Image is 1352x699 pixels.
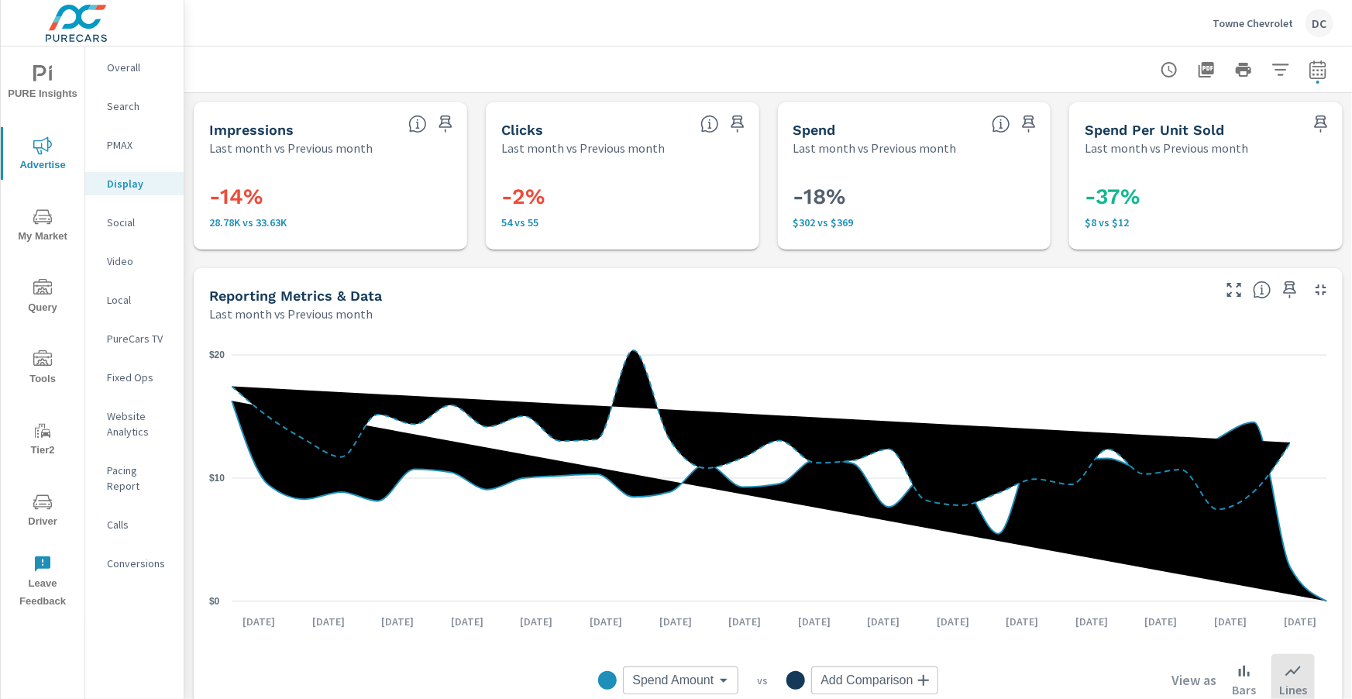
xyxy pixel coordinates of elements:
p: Last month vs Previous month [209,305,373,323]
div: Spend Amount [623,666,738,694]
p: Lines [1279,680,1307,699]
span: Driver [5,493,80,531]
div: Display [85,172,184,195]
h5: Impressions [209,122,294,138]
div: Overall [85,56,184,79]
p: [DATE] [1203,614,1257,629]
h3: -14% [209,184,452,210]
h5: Clicks [501,122,543,138]
p: Fixed Ops [107,370,171,385]
span: Save this to your personalized report [433,112,458,136]
p: Last month vs Previous month [793,139,957,157]
p: Search [107,98,171,114]
h6: View as [1171,673,1216,688]
p: Conversions [107,556,171,571]
p: [DATE] [440,614,494,629]
div: Video [85,250,184,273]
div: nav menu [1,46,84,617]
span: Tier2 [5,422,80,460]
p: Bars [1232,680,1256,699]
p: Pacing Report [107,463,171,494]
p: Towne Chevrolet [1213,16,1293,30]
text: $0 [209,596,220,607]
span: Save this to your personalized report [1017,112,1041,136]
p: [DATE] [370,614,425,629]
button: Apply Filters [1265,54,1296,85]
p: [DATE] [856,614,910,629]
p: [DATE] [1065,614,1119,629]
span: Advertise [5,136,80,174]
button: Minimize Widget [1309,277,1333,302]
p: [DATE] [579,614,633,629]
p: [DATE] [232,614,286,629]
h5: Spend Per Unit Sold [1085,122,1224,138]
h3: -37% [1085,184,1327,210]
p: Last month vs Previous month [209,139,373,157]
span: The number of times an ad was clicked by a consumer. [700,115,719,133]
p: Website Analytics [107,408,171,439]
span: Save this to your personalized report [1278,277,1302,302]
p: PMAX [107,137,171,153]
span: Understand Display data over time and see how metrics compare to each other. [1253,281,1271,299]
p: Last month vs Previous month [1085,139,1248,157]
h3: -18% [793,184,1036,210]
div: DC [1306,9,1333,37]
div: PMAX [85,133,184,157]
span: PURE Insights [5,65,80,103]
span: My Market [5,208,80,246]
span: Query [5,279,80,317]
p: Local [107,292,171,308]
text: $20 [209,349,225,360]
button: "Export Report to PDF" [1191,54,1222,85]
p: [DATE] [996,614,1050,629]
p: 28,778 vs 33,625 [209,216,452,229]
div: Search [85,95,184,118]
p: $8 vs $12 [1085,216,1327,229]
div: Local [85,288,184,312]
span: Save this to your personalized report [1309,112,1333,136]
h3: -2% [501,184,744,210]
button: Select Date Range [1302,54,1333,85]
text: $10 [209,473,225,484]
div: Pacing Report [85,459,184,498]
div: Calls [85,513,184,536]
div: Website Analytics [85,405,184,443]
p: [DATE] [301,614,356,629]
p: [DATE] [1273,614,1327,629]
p: [DATE] [648,614,703,629]
span: The amount of money spent on advertising during the period. [992,115,1010,133]
p: [DATE] [926,614,980,629]
p: Social [107,215,171,230]
button: Print Report [1228,54,1259,85]
p: Last month vs Previous month [501,139,665,157]
p: Video [107,253,171,269]
div: Conversions [85,552,184,575]
p: Display [107,176,171,191]
h5: Spend [793,122,836,138]
p: Calls [107,517,171,532]
p: [DATE] [1134,614,1189,629]
p: $302 vs $369 [793,216,1036,229]
p: PureCars TV [107,331,171,346]
span: Add Comparison [820,673,913,688]
p: 54 vs 55 [501,216,744,229]
span: Tools [5,350,80,388]
p: [DATE] [510,614,564,629]
div: Fixed Ops [85,366,184,389]
h5: Reporting Metrics & Data [209,288,382,304]
p: [DATE] [717,614,772,629]
div: PureCars TV [85,327,184,350]
div: Add Comparison [811,666,937,694]
span: Spend Amount [632,673,714,688]
button: Make Fullscreen [1222,277,1247,302]
span: The number of times an ad was shown on your behalf. [408,115,427,133]
span: Leave Feedback [5,555,80,611]
p: Overall [107,60,171,75]
span: Save this to your personalized report [725,112,750,136]
p: vs [738,673,786,687]
div: Social [85,211,184,234]
p: [DATE] [787,614,841,629]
